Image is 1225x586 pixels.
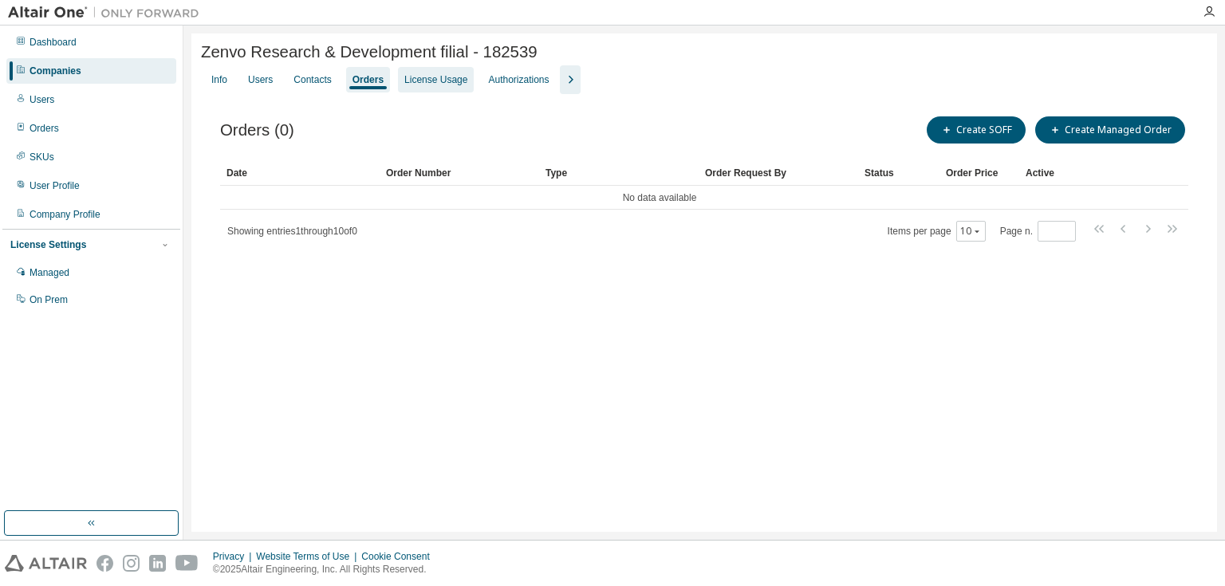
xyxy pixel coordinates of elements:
[1035,116,1185,144] button: Create Managed Order
[256,550,361,563] div: Website Terms of Use
[220,186,1099,210] td: No data available
[361,550,439,563] div: Cookie Consent
[175,555,199,572] img: youtube.svg
[927,116,1026,144] button: Create SOFF
[227,226,357,237] span: Showing entries 1 through 10 of 0
[211,73,227,86] div: Info
[30,93,54,106] div: Users
[149,555,166,572] img: linkedin.svg
[30,36,77,49] div: Dashboard
[488,73,549,86] div: Authorizations
[404,73,467,86] div: License Usage
[5,555,87,572] img: altair_logo.svg
[30,179,80,192] div: User Profile
[960,225,982,238] button: 10
[201,43,538,61] span: Zenvo Research & Development filial - 182539
[226,160,373,186] div: Date
[865,160,933,186] div: Status
[1000,221,1076,242] span: Page n.
[30,266,69,279] div: Managed
[220,121,294,140] span: Orders (0)
[123,555,140,572] img: instagram.svg
[546,160,692,186] div: Type
[30,151,54,163] div: SKUs
[213,550,256,563] div: Privacy
[30,65,81,77] div: Companies
[8,5,207,21] img: Altair One
[97,555,113,572] img: facebook.svg
[946,160,1013,186] div: Order Price
[705,160,852,186] div: Order Request By
[10,238,86,251] div: License Settings
[293,73,331,86] div: Contacts
[888,221,986,242] span: Items per page
[30,122,59,135] div: Orders
[30,293,68,306] div: On Prem
[248,73,273,86] div: Users
[1026,160,1093,186] div: Active
[353,73,384,86] div: Orders
[30,208,100,221] div: Company Profile
[386,160,533,186] div: Order Number
[213,563,439,576] p: © 2025 Altair Engineering, Inc. All Rights Reserved.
